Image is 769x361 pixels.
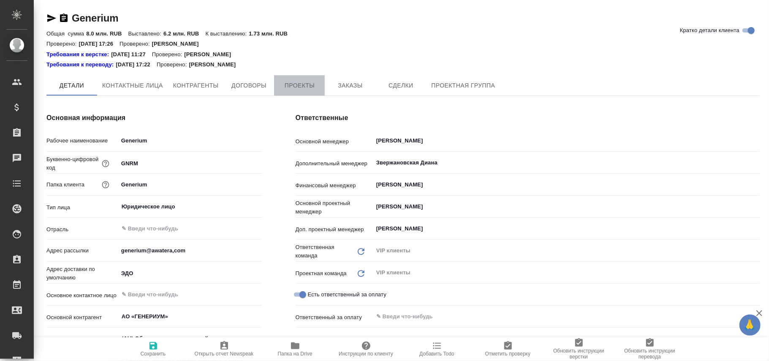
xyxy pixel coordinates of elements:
[46,246,118,255] p: Адрес рассылки
[339,351,393,357] span: Инструкции по клиенту
[46,137,118,145] p: Рабочее наименование
[46,50,111,59] div: Нажми, чтобы открыть папку с инструкцией
[257,316,259,317] button: Open
[86,30,128,37] p: 8.0 млн. RUB
[380,80,421,91] span: Сделки
[118,267,262,279] input: ✎ Введи что-нибудь
[118,244,262,257] input: ✎ Введи что-нибудь
[296,181,373,190] p: Финансовый менеджер
[118,134,262,147] input: ✎ Введи что-нибудь
[614,337,685,361] button: Обновить инструкции перевода
[46,180,84,189] p: Папка клиента
[278,351,312,357] span: Папка на Drive
[402,337,473,361] button: Добавить Todo
[257,228,259,230] button: Open
[296,313,362,322] p: Ответственный за оплату
[72,12,118,24] a: Generium
[46,225,118,234] p: Отрасль
[46,113,262,123] h4: Основная информация
[152,41,205,47] p: [PERSON_NAME]
[100,179,111,190] button: Название для папки на drive. Если его не заполнить, мы не сможем создать папку для клиента
[189,60,242,69] p: [PERSON_NAME]
[296,137,373,146] p: Основной менеджер
[121,290,231,300] input: ✎ Введи что-нибудь
[46,265,118,282] p: Адрес доставки по умолчанию
[743,316,757,334] span: 🙏
[184,50,237,59] p: [PERSON_NAME]
[296,113,760,123] h4: Ответственные
[46,60,116,69] a: Требования к переводу:
[46,203,118,212] p: Тип лица
[102,80,163,91] span: Контактные лица
[189,337,260,361] button: Открыть отчет Newspeak
[128,30,163,37] p: Выставлено:
[755,228,757,230] button: Open
[46,50,111,59] a: Требования к верстке:
[296,159,373,168] p: Дополнительный менеджер
[173,80,219,91] span: Контрагенты
[116,60,157,69] p: [DATE] 17:22
[46,313,118,322] p: Основной контрагент
[257,294,259,295] button: Open
[157,60,189,69] p: Проверено:
[205,30,249,37] p: К выставлению:
[46,291,118,300] p: Основное контактное лицо
[118,337,189,361] button: Сохранить
[331,337,402,361] button: Инструкции по клиенту
[431,80,495,91] span: Проектная группа
[739,315,761,336] button: 🙏
[121,224,231,234] input: ✎ Введи что-нибудь
[473,337,543,361] button: Отметить проверку
[755,206,757,208] button: Open
[163,30,205,37] p: 6.2 млн. RUB
[228,80,269,91] span: Договоры
[296,243,356,260] p: Ответственная команда
[46,30,86,37] p: Общая сумма
[195,351,254,357] span: Открыть отчет Newspeak
[46,41,79,47] p: Проверено:
[46,335,118,344] p: Наше юр. лицо
[296,269,347,278] p: Проектная команда
[296,225,373,234] p: Доп. проектный менеджер
[330,80,370,91] span: Заказы
[111,50,152,59] p: [DATE] 11:27
[308,290,386,299] span: Есть ответственный за оплату
[755,184,757,186] button: Open
[46,155,100,172] p: Буквенно-цифровой код
[59,13,69,23] button: Скопировать ссылку
[419,351,454,357] span: Добавить Todo
[549,348,609,360] span: Обновить инструкции верстки
[257,206,259,208] button: Open
[755,162,757,164] button: Open
[296,199,373,216] p: Основной проектный менеджер
[100,158,111,169] button: Нужен для формирования номера заказа/сделки
[620,348,680,360] span: Обновить инструкции перевода
[260,337,331,361] button: Папка на Drive
[249,30,294,37] p: 1.73 млн. RUB
[543,337,614,361] button: Обновить инструкции верстки
[375,312,729,322] input: ✎ Введи что-нибудь
[152,50,185,59] p: Проверено:
[141,351,166,357] span: Сохранить
[120,41,152,47] p: Проверено:
[52,80,92,91] span: Детали
[680,26,739,35] span: Кратко детали клиента
[46,60,116,69] div: Нажми, чтобы открыть папку с инструкцией
[79,41,120,47] p: [DATE] 17:26
[485,351,530,357] span: Отметить проверку
[279,80,320,91] span: Проекты
[118,157,262,170] input: ✎ Введи что-нибудь
[755,140,757,142] button: Open
[118,178,262,191] input: ✎ Введи что-нибудь
[46,13,57,23] button: Скопировать ссылку для ЯМессенджера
